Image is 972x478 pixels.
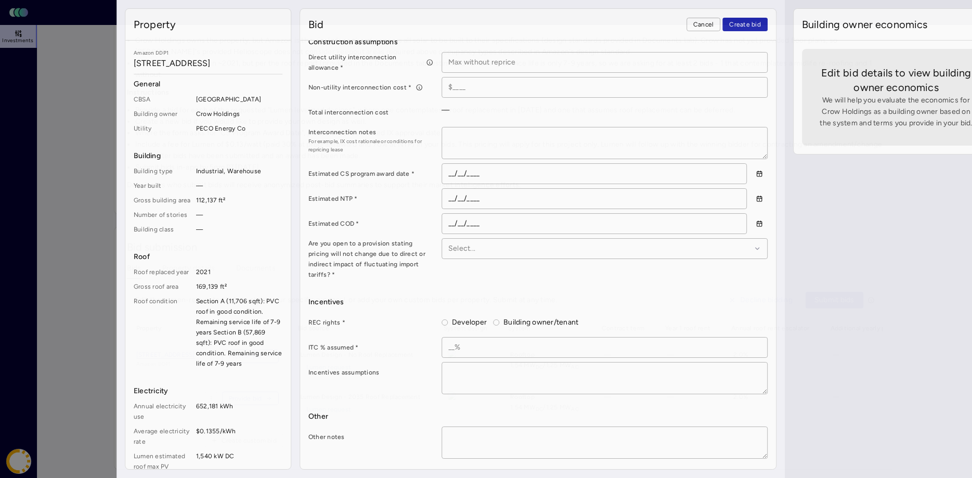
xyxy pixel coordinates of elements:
[308,411,768,422] span: Other
[134,123,192,134] span: Utility
[686,18,721,31] button: Cancel
[729,19,761,30] span: Create bid
[134,195,192,205] span: Gross building area
[196,180,282,191] span: —
[196,451,282,472] span: 1,540 kW DC
[308,127,433,137] label: Interconnection notes
[308,17,323,32] span: Bid
[196,224,282,235] span: —
[196,109,282,119] span: Crow Holdings
[196,281,282,292] span: 169,139 ft²
[134,451,192,472] span: Lumen estimated roof max PV
[134,426,192,447] span: Average electricity rate
[134,267,192,277] span: Roof replaced year
[196,426,282,447] span: $0.1355/kWh
[442,53,767,72] input: Max without reprice
[134,49,282,57] span: Amazon DDP1
[134,17,176,32] span: Property
[196,195,282,205] span: 112,137 ft²
[134,79,282,90] span: General
[196,123,282,134] span: PECO Energy Co
[308,218,433,229] label: Estimated COD *
[134,109,192,119] span: Building owner
[134,385,282,397] span: Electricity
[196,267,282,277] span: 2021
[442,338,767,357] input: __%
[196,296,282,369] span: Section A (11,706 sqft): PVC roof in good condition. Remaining service life of 7-9 years Section ...
[134,401,192,422] span: Annual electricity use
[134,94,192,105] span: CBSA
[308,296,768,308] span: Incentives
[308,193,433,204] label: Estimated NTP *
[308,317,433,328] label: REC rights *
[134,281,192,292] span: Gross roof area
[308,36,768,48] span: Construction assumptions
[134,296,192,369] span: Roof condition
[196,401,282,422] span: 652,181 kWh
[308,238,433,280] label: Are you open to a provision stating pricing will not change due to direct or indirect impact of f...
[802,17,928,32] span: Building owner economics
[308,432,433,442] label: Other notes
[308,367,433,378] label: Incentives assumptions
[134,180,192,191] span: Year built
[308,137,433,154] span: For example, IX cost rationale or conditions for repricing lease
[308,82,433,93] label: Non-utility interconnection cost *
[308,107,433,118] label: Total interconnection cost
[134,210,192,220] span: Number of stories
[499,317,578,328] label: Building owner/tenant
[196,166,282,176] span: Industrial, Warehouse
[134,57,282,70] span: [STREET_ADDRESS]
[442,77,767,97] input: $____
[308,52,433,73] label: Direct utility interconnection allowance *
[196,210,282,220] span: —
[134,224,192,235] span: Building class
[308,342,433,353] label: ITC % assumed *
[693,19,714,30] span: Cancel
[308,169,433,179] label: Estimated CS program award date *
[134,150,282,162] span: Building
[448,317,487,328] label: Developer
[134,166,192,176] span: Building type
[196,94,282,105] span: [GEOGRAPHIC_DATA]
[134,251,282,263] span: Roof
[442,102,768,119] div: —
[722,18,768,31] button: Create bid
